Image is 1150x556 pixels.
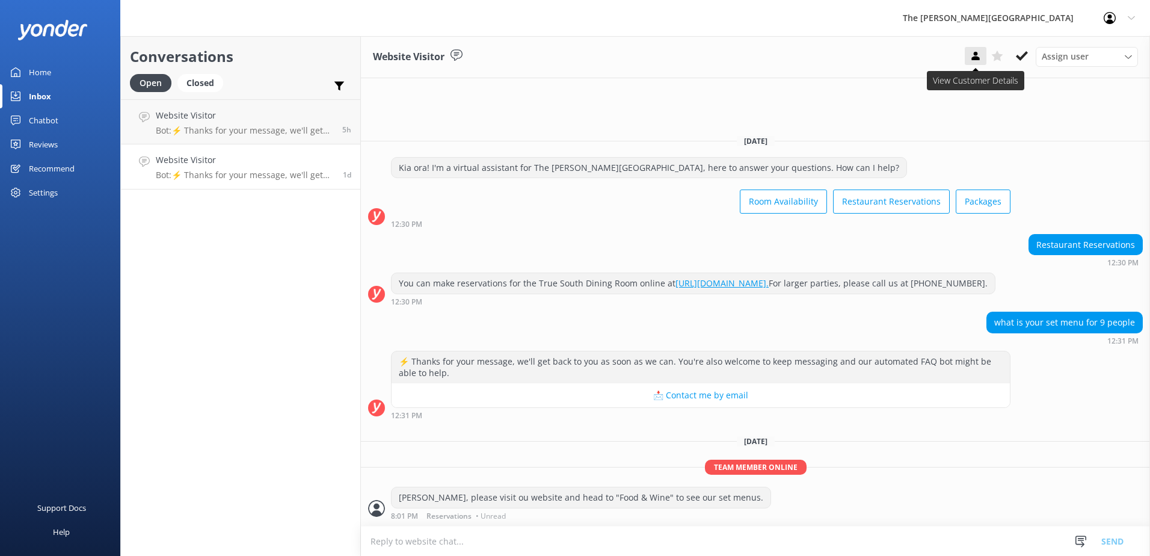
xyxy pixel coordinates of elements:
[476,513,506,520] span: • Unread
[121,99,360,144] a: Website VisitorBot:⚡ Thanks for your message, we'll get back to you as soon as we can. You're als...
[29,181,58,205] div: Settings
[426,513,472,520] span: Reservations
[737,136,775,146] span: [DATE]
[130,76,177,89] a: Open
[29,60,51,84] div: Home
[29,132,58,156] div: Reviews
[1107,259,1139,267] strong: 12:30 PM
[391,220,1010,228] div: 12:30pm 12-Aug-2025 (UTC +12:00) Pacific/Auckland
[1107,338,1139,345] strong: 12:31 PM
[1029,235,1142,255] div: Restaurant Reservations
[121,144,360,190] a: Website VisitorBot:⚡ Thanks for your message, we'll get back to you as soon as we can. You're als...
[342,125,351,135] span: 02:51pm 13-Aug-2025 (UTC +12:00) Pacific/Auckland
[705,460,807,475] span: Team member online
[343,170,351,180] span: 12:31pm 12-Aug-2025 (UTC +12:00) Pacific/Auckland
[675,277,769,289] a: [URL][DOMAIN_NAME].
[177,76,229,89] a: Closed
[391,513,418,520] strong: 8:01 PM
[1029,258,1143,267] div: 12:30pm 12-Aug-2025 (UTC +12:00) Pacific/Auckland
[391,297,995,306] div: 12:30pm 12-Aug-2025 (UTC +12:00) Pacific/Auckland
[156,125,333,136] p: Bot: ⚡ Thanks for your message, we'll get back to you as soon as we can. You're also welcome to k...
[130,45,351,68] h2: Conversations
[1042,50,1089,63] span: Assign user
[29,108,58,132] div: Chatbot
[29,84,51,108] div: Inbox
[737,436,775,446] span: [DATE]
[29,156,75,181] div: Recommend
[156,170,334,181] p: Bot: ⚡ Thanks for your message, we'll get back to you as soon as we can. You're also welcome to k...
[37,496,86,520] div: Support Docs
[373,49,444,65] h3: Website Visitor
[391,412,422,419] strong: 12:31 PM
[740,190,827,214] button: Room Availability
[956,190,1010,214] button: Packages
[177,74,223,92] div: Closed
[156,109,333,122] h4: Website Visitor
[391,411,1010,419] div: 12:31pm 12-Aug-2025 (UTC +12:00) Pacific/Auckland
[130,74,171,92] div: Open
[156,153,334,167] h4: Website Visitor
[392,273,995,294] div: You can make reservations for the True South Dining Room online at For larger parties, please cal...
[391,221,422,228] strong: 12:30 PM
[392,351,1010,383] div: ⚡ Thanks for your message, we'll get back to you as soon as we can. You're also welcome to keep m...
[392,487,770,508] div: [PERSON_NAME], please visit ou website and head to "Food & Wine" to see our set menus.
[391,298,422,306] strong: 12:30 PM
[833,190,950,214] button: Restaurant Reservations
[986,336,1143,345] div: 12:31pm 12-Aug-2025 (UTC +12:00) Pacific/Auckland
[1036,47,1138,66] div: Assign User
[391,511,771,520] div: 08:01pm 13-Aug-2025 (UTC +12:00) Pacific/Auckland
[987,312,1142,333] div: what is your set menu for 9 people
[392,383,1010,407] button: 📩 Contact me by email
[53,520,70,544] div: Help
[18,20,87,40] img: yonder-white-logo.png
[392,158,906,178] div: Kia ora! I'm a virtual assistant for The [PERSON_NAME][GEOGRAPHIC_DATA], here to answer your ques...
